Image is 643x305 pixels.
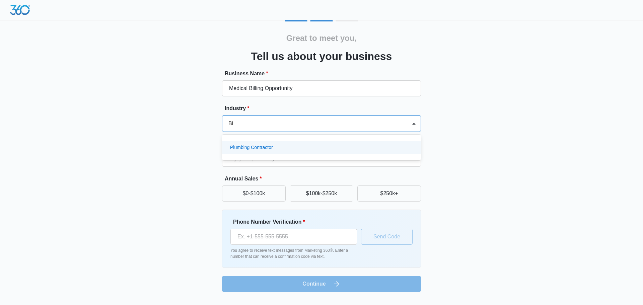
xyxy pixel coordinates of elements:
[251,48,392,64] h3: Tell us about your business
[225,70,424,78] label: Business Name
[230,144,273,151] p: Plumbing Contractor
[225,104,424,112] label: Industry
[290,185,353,202] button: $100k-$250k
[225,175,424,183] label: Annual Sales
[230,229,357,245] input: Ex. +1-555-555-5555
[222,80,421,96] input: e.g. Jane's Plumbing
[286,32,357,44] h2: Great to meet you,
[222,185,286,202] button: $0-$100k
[357,185,421,202] button: $250k+
[230,247,357,259] p: You agree to receive text messages from Marketing 360®. Enter a number that can receive a confirm...
[233,218,360,226] label: Phone Number Verification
